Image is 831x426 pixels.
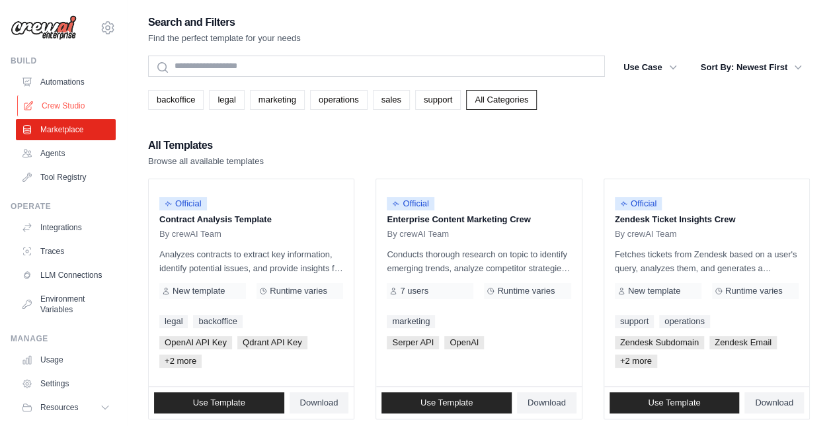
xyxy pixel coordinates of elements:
[387,247,571,275] p: Conducts thorough research on topic to identify emerging trends, analyze competitor strategies, a...
[615,213,799,226] p: Zendesk Ticket Insights Crew
[387,336,439,349] span: Serper API
[615,355,657,368] span: +2 more
[693,56,810,79] button: Sort By: Newest First
[310,90,368,110] a: operations
[610,392,740,413] a: Use Template
[16,265,116,286] a: LLM Connections
[16,71,116,93] a: Automations
[11,56,116,66] div: Build
[387,229,449,239] span: By crewAI Team
[11,333,116,344] div: Manage
[159,315,188,328] a: legal
[237,336,307,349] span: Qdrant API Key
[387,197,434,210] span: Official
[148,13,301,32] h2: Search and Filters
[659,315,710,328] a: operations
[16,349,116,370] a: Usage
[173,286,225,296] span: New template
[250,90,305,110] a: marketing
[497,286,555,296] span: Runtime varies
[148,32,301,45] p: Find the perfect template for your needs
[209,90,244,110] a: legal
[148,155,264,168] p: Browse all available templates
[615,247,799,275] p: Fetches tickets from Zendesk based on a user's query, analyzes them, and generates a summary. Out...
[528,398,566,408] span: Download
[400,286,428,296] span: 7 users
[615,336,704,349] span: Zendesk Subdomain
[270,286,327,296] span: Runtime varies
[148,136,264,155] h2: All Templates
[444,336,484,349] span: OpenAI
[16,397,116,418] button: Resources
[148,90,204,110] a: backoffice
[381,392,512,413] a: Use Template
[159,247,343,275] p: Analyzes contracts to extract key information, identify potential issues, and provide insights fo...
[725,286,783,296] span: Runtime varies
[159,336,232,349] span: OpenAI API Key
[290,392,349,413] a: Download
[16,241,116,262] a: Traces
[16,288,116,320] a: Environment Variables
[517,392,576,413] a: Download
[648,398,700,408] span: Use Template
[415,90,461,110] a: support
[193,315,242,328] a: backoffice
[11,15,77,40] img: Logo
[628,286,680,296] span: New template
[420,398,473,408] span: Use Template
[615,197,662,210] span: Official
[17,95,117,116] a: Crew Studio
[466,90,537,110] a: All Categories
[744,392,804,413] a: Download
[159,197,207,210] span: Official
[16,373,116,394] a: Settings
[159,229,221,239] span: By crewAI Team
[709,336,777,349] span: Zendesk Email
[154,392,284,413] a: Use Template
[16,167,116,188] a: Tool Registry
[615,56,685,79] button: Use Case
[387,213,571,226] p: Enterprise Content Marketing Crew
[193,398,245,408] span: Use Template
[615,229,677,239] span: By crewAI Team
[16,119,116,140] a: Marketplace
[373,90,410,110] a: sales
[40,402,78,413] span: Resources
[16,217,116,238] a: Integrations
[300,398,338,408] span: Download
[159,213,343,226] p: Contract Analysis Template
[387,315,435,328] a: marketing
[159,355,202,368] span: +2 more
[615,315,654,328] a: support
[11,201,116,212] div: Operate
[16,143,116,164] a: Agents
[755,398,793,408] span: Download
